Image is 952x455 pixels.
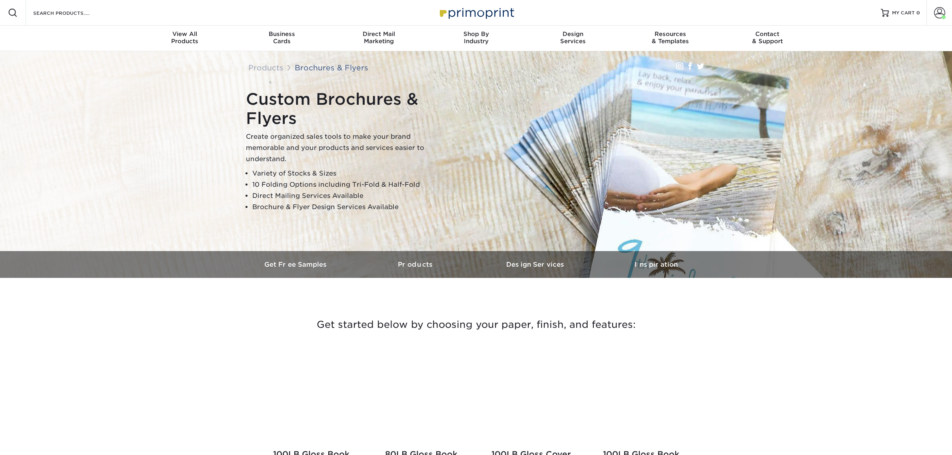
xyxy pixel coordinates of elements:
[356,261,476,268] h3: Products
[32,8,110,18] input: SEARCH PRODUCTS.....
[330,30,427,45] div: Marketing
[330,30,427,38] span: Direct Mail
[252,179,446,190] li: 10 Folding Options including Tri-Fold & Half-Fold
[330,26,427,51] a: Direct MailMarketing
[486,352,577,443] img: 100LB Gloss Cover<br/>w/ Aqueous Coating Brochures & Flyers
[252,202,446,213] li: Brochure & Flyer Design Services Available
[436,4,516,21] img: Primoprint
[136,30,234,38] span: View All
[525,30,622,38] span: Design
[622,30,719,38] span: Resources
[596,261,716,268] h3: Inspiration
[356,251,476,278] a: Products
[719,26,816,51] a: Contact& Support
[233,26,330,51] a: BusinessCards
[233,30,330,45] div: Cards
[719,30,816,45] div: & Support
[892,10,915,16] span: MY CART
[916,10,920,16] span: 0
[596,352,687,443] img: 100LB Gloss Book<br/>w/ Glossy UV Coating Brochures & Flyers
[376,352,467,443] img: 80LB Gloss Book<br/>w/ Aqueous Coating Brochures & Flyers
[295,63,368,72] a: Brochures & Flyers
[248,63,283,72] a: Products
[525,26,622,51] a: DesignServices
[246,90,446,128] h1: Custom Brochures & Flyers
[427,30,525,45] div: Industry
[246,131,446,165] p: Create organized sales tools to make your brand memorable and your products and services easier t...
[622,30,719,45] div: & Templates
[252,190,446,202] li: Direct Mailing Services Available
[476,261,596,268] h3: Design Services
[252,168,446,179] li: Variety of Stocks & Sizes
[136,30,234,45] div: Products
[476,251,596,278] a: Design Services
[427,30,525,38] span: Shop By
[266,352,357,443] img: 100LB Gloss Book<br/>w/ Aqueous Coating Brochures & Flyers
[236,261,356,268] h3: Get Free Samples
[525,30,622,45] div: Services
[236,251,356,278] a: Get Free Samples
[622,26,719,51] a: Resources& Templates
[596,251,716,278] a: Inspiration
[242,307,710,343] h3: Get started below by choosing your paper, finish, and features:
[427,26,525,51] a: Shop ByIndustry
[719,30,816,38] span: Contact
[136,26,234,51] a: View AllProducts
[233,30,330,38] span: Business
